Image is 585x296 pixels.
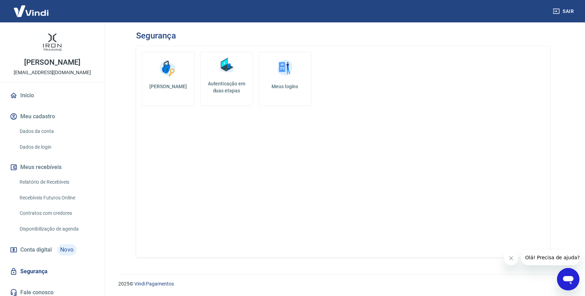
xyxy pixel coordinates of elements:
h5: [PERSON_NAME] [148,83,189,90]
a: Autenticação em duas etapas [200,52,253,106]
p: 2025 © [118,280,568,288]
a: Dados de login [17,140,96,154]
a: Disponibilização de agenda [17,222,96,236]
h3: Segurança [136,31,176,41]
span: Novo [57,244,77,255]
p: [PERSON_NAME] [24,59,80,66]
img: Autenticação em duas etapas [216,55,237,76]
a: Contratos com credores [17,206,96,220]
button: Meus recebíveis [8,160,96,175]
span: Conta digital [20,245,52,255]
a: Segurança [8,264,96,279]
a: Recebíveis Futuros Online [17,191,96,205]
a: Início [8,88,96,103]
a: Dados da conta [17,124,96,139]
a: Conta digitalNovo [8,241,96,258]
p: [EMAIL_ADDRESS][DOMAIN_NAME] [14,69,91,76]
button: Meu cadastro [8,109,96,124]
a: Meus logins [259,52,311,106]
iframe: Fechar mensagem [504,251,518,265]
a: Vindi Pagamentos [134,281,174,287]
h5: Meus logins [265,83,305,90]
img: Alterar senha [157,58,178,79]
img: Vindi [8,0,54,22]
a: Relatório de Recebíveis [17,175,96,189]
button: Sair [551,5,577,18]
h5: Autenticação em duas etapas [203,80,250,94]
a: [PERSON_NAME] [142,52,195,106]
img: Meus logins [274,58,295,79]
iframe: Botão para abrir a janela de mensagens [557,268,579,290]
img: 2c5c4aa6-f319-421e-94a4-4aa3ddc70a55.jpeg [38,28,66,56]
iframe: Mensagem da empresa [521,250,579,265]
span: Olá! Precisa de ajuda? [4,5,59,10]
